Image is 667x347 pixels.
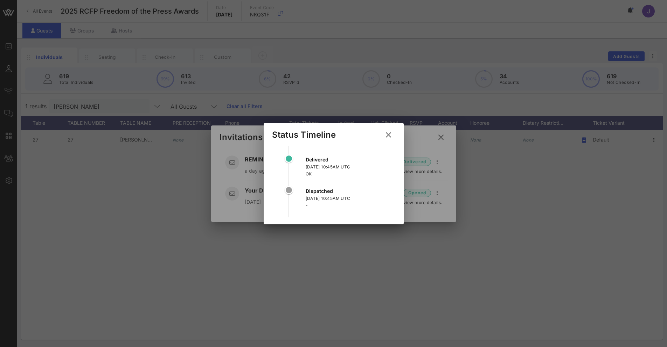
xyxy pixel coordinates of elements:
[306,188,333,194] strong: dispatched
[272,130,336,140] div: Status Timeline
[306,171,395,178] div: OK
[306,157,329,162] strong: delivered
[306,202,395,209] div: -
[306,195,395,202] div: [DATE] 10:45AM UTC
[306,164,395,171] div: [DATE] 10:45AM UTC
